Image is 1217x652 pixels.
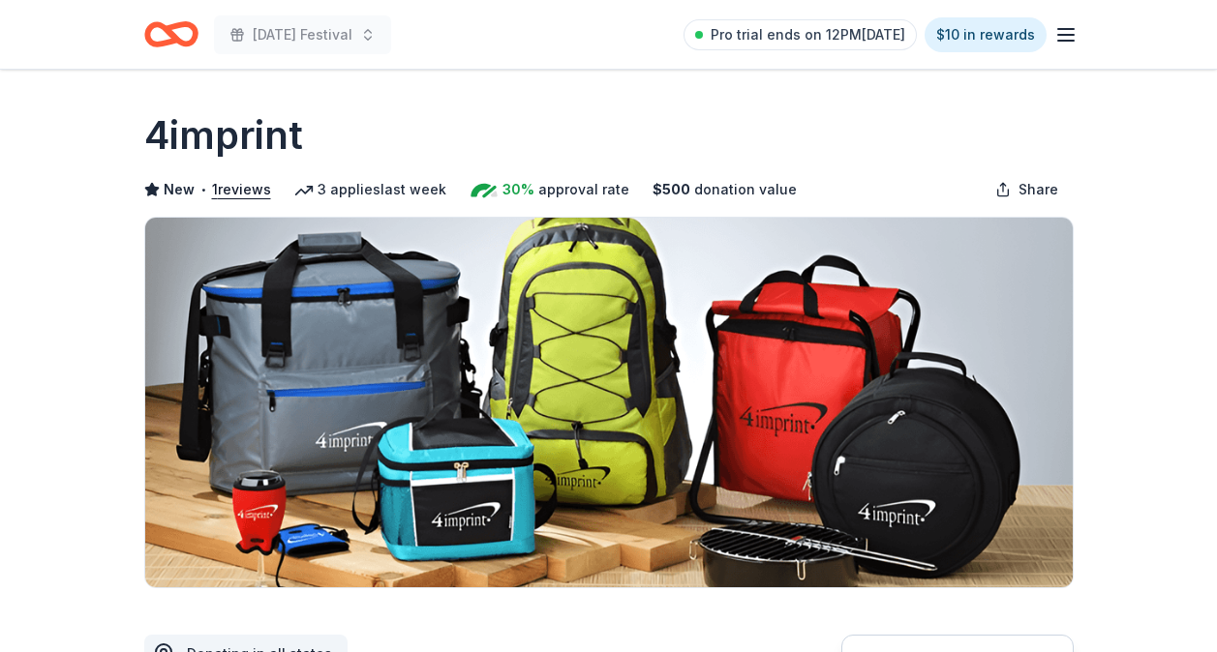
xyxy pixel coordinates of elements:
[212,178,271,201] button: 1reviews
[711,23,905,46] span: Pro trial ends on 12PM[DATE]
[294,178,446,201] div: 3 applies last week
[502,178,534,201] span: 30%
[144,12,198,57] a: Home
[925,17,1047,52] a: $10 in rewards
[253,23,352,46] span: [DATE] Festival
[538,178,629,201] span: approval rate
[1019,178,1058,201] span: Share
[980,170,1074,209] button: Share
[144,108,303,163] h1: 4imprint
[684,19,917,50] a: Pro trial ends on 12PM[DATE]
[199,182,206,197] span: •
[145,218,1073,587] img: Image for 4imprint
[214,15,391,54] button: [DATE] Festival
[164,178,195,201] span: New
[694,178,797,201] span: donation value
[653,178,690,201] span: $ 500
